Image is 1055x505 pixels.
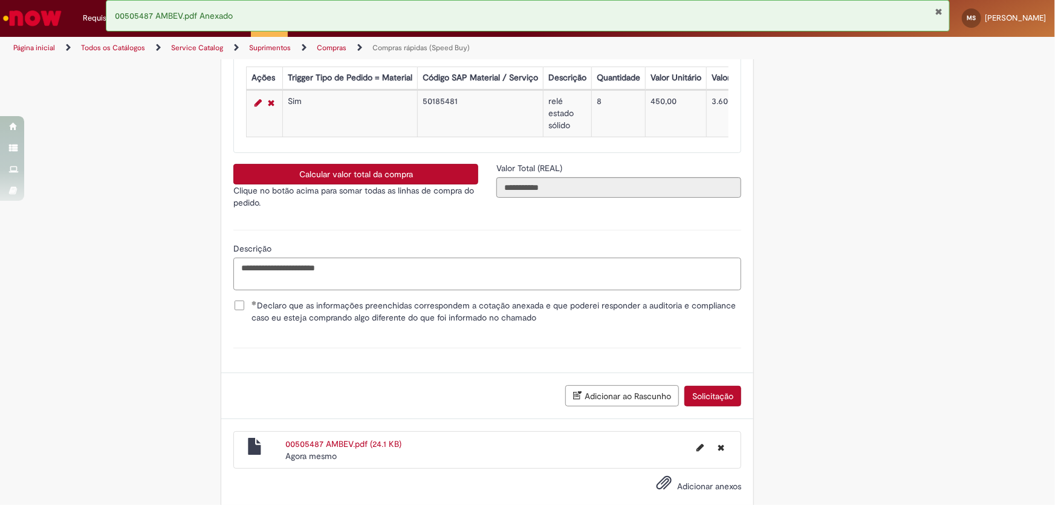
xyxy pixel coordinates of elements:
span: Requisições [83,12,125,24]
a: Service Catalog [171,43,223,53]
textarea: Descrição [233,258,741,290]
img: ServiceNow [1,6,63,30]
button: Adicionar ao Rascunho [565,385,679,406]
button: Fechar Notificação [935,7,943,16]
span: Declaro que as informações preenchidas correspondem a cotação anexada e que poderei responder a a... [252,299,741,324]
span: Adicionar anexos [677,481,741,492]
button: Calcular valor total da compra [233,164,478,184]
a: Todos os Catálogos [81,43,145,53]
a: Página inicial [13,43,55,53]
a: Remover linha 1 [265,96,278,110]
span: 00505487 AMBEV.pdf Anexado [115,10,233,21]
th: Quantidade [592,67,646,90]
th: Descrição [544,67,592,90]
td: 50185481 [418,91,544,137]
label: Somente leitura - Valor Total (REAL) [496,162,565,174]
span: Somente leitura - Valor Total (REAL) [496,163,565,174]
span: Agora mesmo [285,451,337,461]
th: Trigger Tipo de Pedido = Material [283,67,418,90]
th: Valor Unitário [646,67,707,90]
time: 29/09/2025 15:18:23 [285,451,337,461]
a: Suprimentos [249,43,291,53]
span: Obrigatório Preenchido [252,301,257,305]
p: Clique no botão acima para somar todas as linhas de compra do pedido. [233,184,478,209]
th: Código SAP Material / Serviço [418,67,544,90]
button: Adicionar anexos [653,472,675,500]
button: Solicitação [684,386,741,406]
td: 3.600,00 [707,91,784,137]
input: Valor Total (REAL) [496,177,741,198]
a: Editar Linha 1 [252,96,265,110]
span: Descrição [233,243,274,254]
ul: Trilhas de página [9,37,694,59]
th: Valor Total Moeda [707,67,784,90]
button: Editar nome de arquivo 00505487 AMBEV.pdf [689,438,711,457]
span: [PERSON_NAME] [985,13,1046,23]
td: Sim [283,91,418,137]
span: MS [967,14,976,22]
button: Excluir 00505487 AMBEV.pdf [710,438,732,457]
a: Compras rápidas (Speed Buy) [372,43,470,53]
a: 00505487 AMBEV.pdf (24.1 KB) [285,438,401,449]
td: 450,00 [646,91,707,137]
td: relé estado sólido [544,91,592,137]
td: 8 [592,91,646,137]
a: Compras [317,43,346,53]
th: Ações [247,67,283,90]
